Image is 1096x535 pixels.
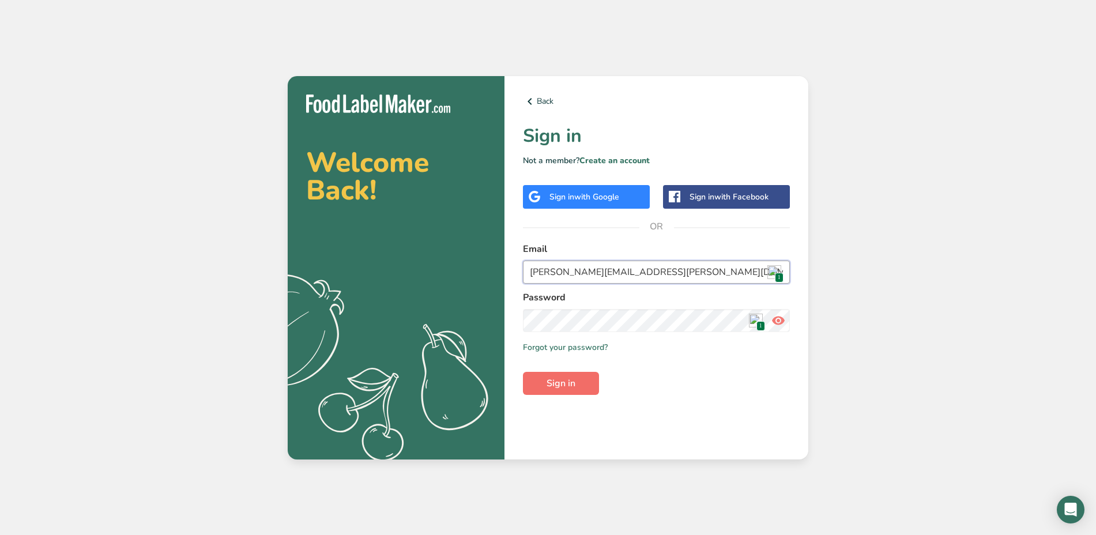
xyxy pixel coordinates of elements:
[639,209,674,244] span: OR
[749,314,763,327] img: npw-badge-icon.svg
[523,372,599,395] button: Sign in
[523,341,608,353] a: Forgot your password?
[549,191,619,203] div: Sign in
[1057,496,1084,523] div: Open Intercom Messenger
[574,191,619,202] span: with Google
[306,149,486,204] h2: Welcome Back!
[523,95,790,108] a: Back
[523,242,790,256] label: Email
[767,265,781,279] img: npw-badge-icon.svg
[714,191,769,202] span: with Facebook
[523,155,790,167] p: Not a member?
[523,261,790,284] input: Enter Your Email
[775,273,784,282] span: 1
[306,95,450,114] img: Food Label Maker
[523,291,790,304] label: Password
[579,155,650,166] a: Create an account
[756,321,765,331] span: 1
[547,376,575,390] span: Sign in
[523,122,790,150] h1: Sign in
[690,191,769,203] div: Sign in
